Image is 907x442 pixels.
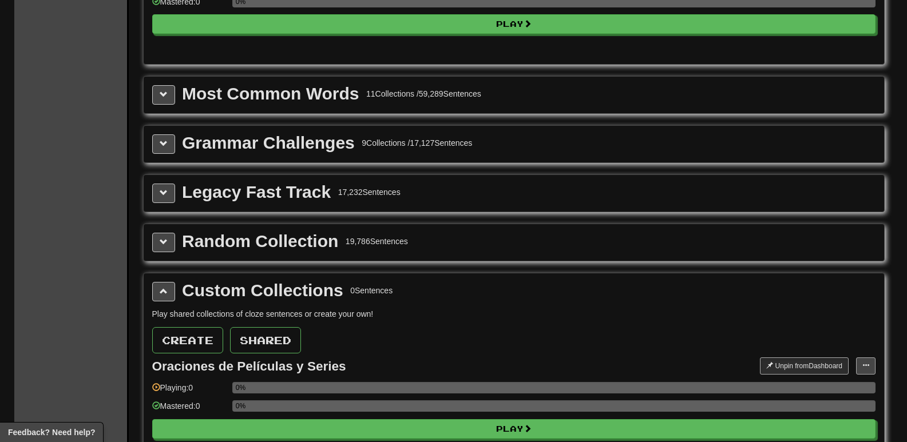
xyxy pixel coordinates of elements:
button: Shared [230,327,301,353]
div: Playing: 0 [152,382,227,401]
div: 0 Sentences [350,285,393,296]
button: Unpin fromDashboard [760,357,849,375]
div: Random Collection [182,233,338,250]
div: Oraciones de Películas y Series [152,359,346,373]
button: Create [152,327,223,353]
div: Grammar Challenges [182,134,355,152]
div: 9 Collections / 17,127 Sentences [362,137,472,149]
div: Legacy Fast Track [182,184,331,201]
p: Play shared collections of cloze sentences or create your own! [152,308,876,320]
div: Custom Collections [182,282,343,299]
span: Open feedback widget [8,427,95,438]
div: 11 Collections / 59,289 Sentences [366,88,481,99]
button: Play [152,14,876,34]
div: Mastered: 0 [152,400,227,419]
div: Most Common Words [182,85,359,102]
button: Play [152,419,876,439]
div: 19,786 Sentences [346,236,408,247]
div: 17,232 Sentences [338,186,401,198]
